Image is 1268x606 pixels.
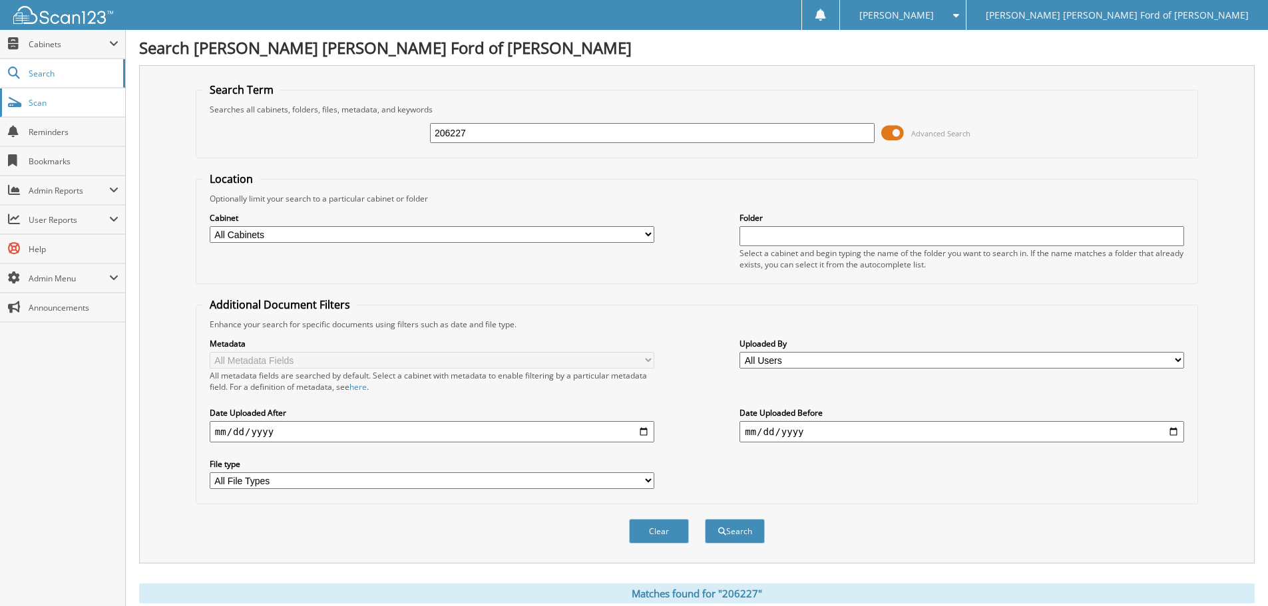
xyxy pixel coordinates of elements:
span: Scan [29,97,118,108]
legend: Additional Document Filters [203,297,357,312]
a: here [349,381,367,392]
label: Date Uploaded After [210,407,654,418]
h1: Search [PERSON_NAME] [PERSON_NAME] Ford of [PERSON_NAME] [139,37,1255,59]
label: File type [210,458,654,470]
img: scan123-logo-white.svg [13,6,113,24]
span: Admin Reports [29,185,109,196]
div: Matches found for "206227" [139,583,1255,603]
span: User Reports [29,214,109,226]
legend: Search Term [203,82,280,97]
button: Search [705,519,765,543]
span: Cabinets [29,39,109,50]
span: Reminders [29,126,118,138]
button: Clear [629,519,689,543]
div: Searches all cabinets, folders, files, metadata, and keywords [203,104,1191,115]
label: Folder [740,212,1184,224]
div: Enhance your search for specific documents using filters such as date and file type. [203,319,1191,330]
div: Select a cabinet and begin typing the name of the folder you want to search in. If the name match... [740,247,1184,270]
span: [PERSON_NAME] [PERSON_NAME] Ford of [PERSON_NAME] [986,11,1249,19]
input: end [740,421,1184,442]
label: Metadata [210,338,654,349]
span: Announcements [29,302,118,313]
span: Search [29,68,116,79]
div: Optionally limit your search to a particular cabinet or folder [203,193,1191,204]
span: Bookmarks [29,156,118,167]
iframe: Chat Widget [1201,542,1268,606]
legend: Location [203,172,260,186]
span: Admin Menu [29,273,109,284]
label: Date Uploaded Before [740,407,1184,418]
div: All metadata fields are searched by default. Select a cabinet with metadata to enable filtering b... [210,370,654,392]
span: Help [29,243,118,255]
input: start [210,421,654,442]
span: [PERSON_NAME] [859,11,934,19]
label: Cabinet [210,212,654,224]
label: Uploaded By [740,338,1184,349]
span: Advanced Search [911,128,970,138]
